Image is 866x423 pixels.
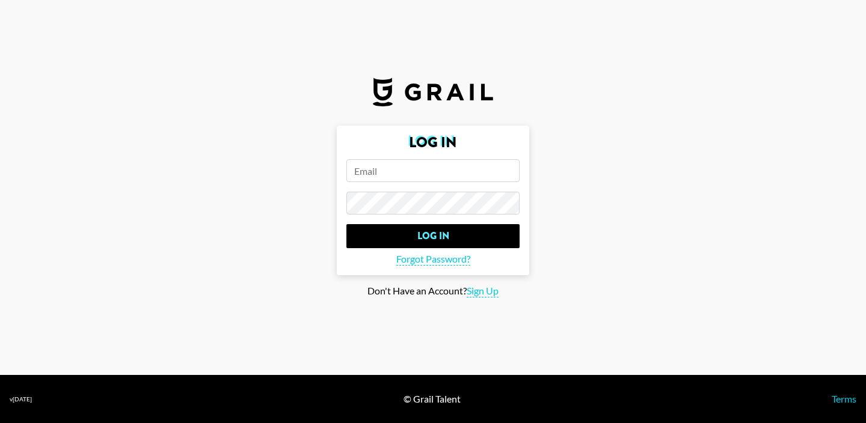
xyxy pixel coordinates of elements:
[467,285,499,297] span: Sign Up
[346,135,520,150] h2: Log In
[10,285,856,297] div: Don't Have an Account?
[10,395,32,403] div: v [DATE]
[346,159,520,182] input: Email
[346,224,520,248] input: Log In
[373,78,493,106] img: Grail Talent Logo
[832,393,856,404] a: Terms
[396,253,470,266] span: Forgot Password?
[404,393,461,405] div: © Grail Talent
